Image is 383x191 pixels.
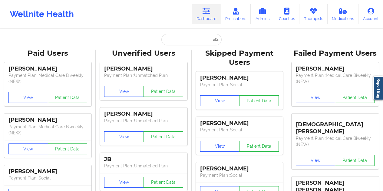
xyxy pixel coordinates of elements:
[196,49,283,68] div: Skipped Payment Users
[104,163,183,169] p: Payment Plan : Unmatched Plan
[239,95,279,106] button: Patient Data
[8,92,48,103] button: View
[251,4,274,24] a: Admins
[200,127,279,133] p: Payment Plan : Social
[299,4,328,24] a: Therapists
[200,82,279,88] p: Payment Plan : Social
[296,72,375,84] p: Payment Plan : Medical Care Biweekly (NEW)
[200,120,279,127] div: [PERSON_NAME]
[144,86,183,97] button: Patient Data
[104,110,183,117] div: [PERSON_NAME]
[200,165,279,172] div: [PERSON_NAME]
[104,131,144,142] button: View
[144,177,183,188] button: Patient Data
[104,86,144,97] button: View
[144,131,183,142] button: Patient Data
[358,4,383,24] a: Account
[296,65,375,72] div: [PERSON_NAME]
[8,124,87,136] p: Payment Plan : Medical Care Biweekly (NEW)
[104,177,144,188] button: View
[8,65,87,72] div: [PERSON_NAME]
[239,141,279,152] button: Patient Data
[104,118,183,124] p: Payment Plan : Unmatched Plan
[104,72,183,78] p: Payment Plan : Unmatched Plan
[200,141,240,152] button: View
[48,92,87,103] button: Patient Data
[274,4,299,24] a: Coaches
[296,155,335,166] button: View
[200,74,279,81] div: [PERSON_NAME]
[292,49,379,58] div: Failed Payment Users
[200,172,279,178] p: Payment Plan : Social
[8,143,48,154] button: View
[192,4,221,24] a: Dashboard
[200,95,240,106] button: View
[8,168,87,175] div: [PERSON_NAME]
[296,92,335,103] button: View
[221,4,251,24] a: Prescribers
[8,175,87,181] p: Payment Plan : Social
[8,72,87,84] p: Payment Plan : Medical Care Biweekly (NEW)
[48,143,87,154] button: Patient Data
[328,4,359,24] a: Medications
[104,156,183,163] div: JB
[4,49,91,58] div: Paid Users
[335,92,375,103] button: Patient Data
[373,76,383,100] a: Report Bug
[296,135,375,147] p: Payment Plan : Medical Care Biweekly (NEW)
[100,49,187,58] div: Unverified Users
[335,155,375,166] button: Patient Data
[296,117,375,135] div: [DEMOGRAPHIC_DATA][PERSON_NAME]
[8,117,87,123] div: [PERSON_NAME]
[104,65,183,72] div: [PERSON_NAME]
